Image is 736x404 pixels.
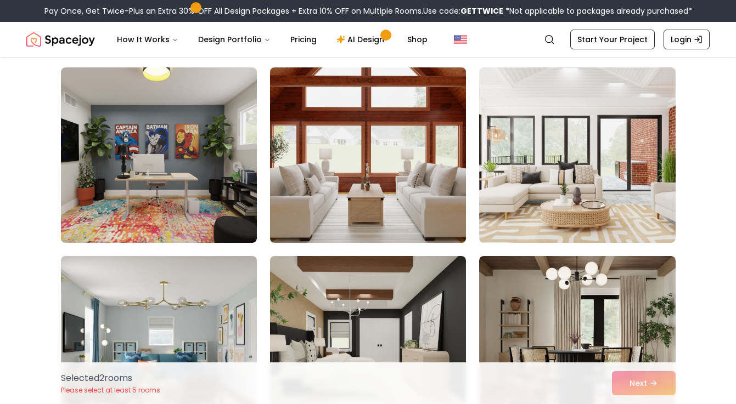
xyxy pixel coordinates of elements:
img: Room room-63 [479,67,675,243]
b: GETTWICE [460,5,503,16]
button: Design Portfolio [189,29,279,50]
img: Spacejoy Logo [26,29,95,50]
p: Selected 2 room s [61,372,160,385]
img: United States [454,33,467,46]
img: Room room-62 [265,63,471,247]
a: Pricing [282,29,325,50]
img: Room room-61 [61,67,257,243]
button: How It Works [108,29,187,50]
p: Please select at least 5 rooms [61,386,160,395]
a: Start Your Project [570,30,655,49]
a: Login [664,30,710,49]
span: Use code: [423,5,503,16]
div: Pay Once, Get Twice-Plus an Extra 30% OFF All Design Packages + Extra 10% OFF on Multiple Rooms. [44,5,692,16]
nav: Main [108,29,436,50]
a: Spacejoy [26,29,95,50]
span: *Not applicable to packages already purchased* [503,5,692,16]
a: Shop [398,29,436,50]
a: AI Design [328,29,396,50]
nav: Global [26,22,710,57]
